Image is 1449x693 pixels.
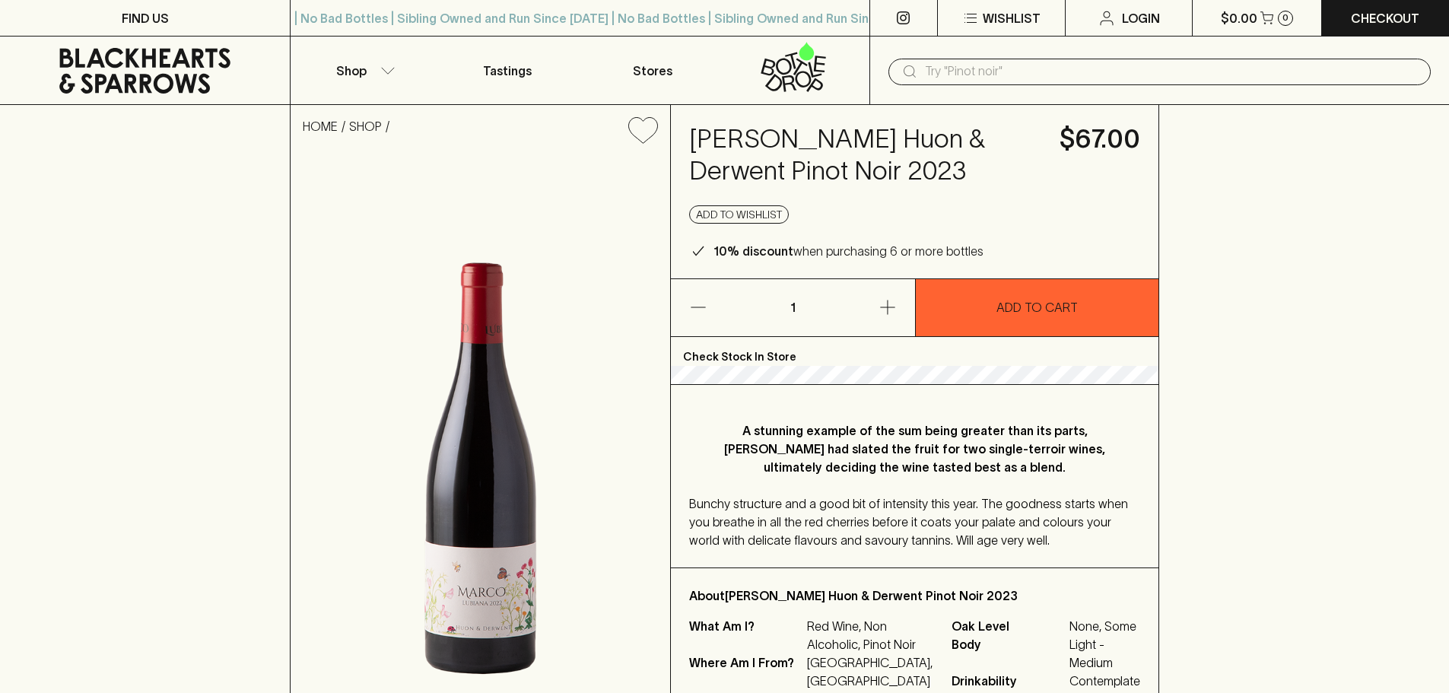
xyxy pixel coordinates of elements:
[435,37,580,104] a: Tastings
[122,9,169,27] p: FIND US
[483,62,532,80] p: Tastings
[291,37,435,104] button: Shop
[580,37,725,104] a: Stores
[1069,672,1140,690] span: Contemplate
[916,279,1159,336] button: ADD TO CART
[689,123,1041,187] h4: [PERSON_NAME] Huon & Derwent Pinot Noir 2023
[1282,14,1289,22] p: 0
[689,205,789,224] button: Add to wishlist
[1069,635,1140,672] span: Light - Medium
[349,119,382,133] a: SHOP
[1351,9,1419,27] p: Checkout
[952,617,1066,635] span: Oak Level
[952,672,1066,690] span: Drinkability
[689,587,1140,605] p: About [PERSON_NAME] Huon & Derwent Pinot Noir 2023
[1122,9,1160,27] p: Login
[952,635,1066,672] span: Body
[671,337,1158,366] p: Check Stock In Store
[689,653,803,690] p: Where Am I From?
[1221,9,1257,27] p: $0.00
[925,59,1419,84] input: Try "Pinot noir"
[774,279,811,336] p: 1
[336,62,367,80] p: Shop
[807,617,933,653] p: Red Wine, Non Alcoholic, Pinot Noir
[689,617,803,653] p: What Am I?
[983,9,1041,27] p: Wishlist
[713,242,983,260] p: when purchasing 6 or more bottles
[720,421,1110,476] p: A stunning example of the sum being greater than its parts, [PERSON_NAME] had slated the fruit fo...
[996,298,1078,316] p: ADD TO CART
[633,62,672,80] p: Stores
[622,111,664,150] button: Add to wishlist
[1060,123,1140,155] h4: $67.00
[689,497,1128,547] span: Bunchy structure and a good bit of intensity this year. The goodness starts when you breathe in a...
[303,119,338,133] a: HOME
[713,244,793,258] b: 10% discount
[807,653,933,690] p: [GEOGRAPHIC_DATA], [GEOGRAPHIC_DATA]
[1069,617,1140,635] span: None, Some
